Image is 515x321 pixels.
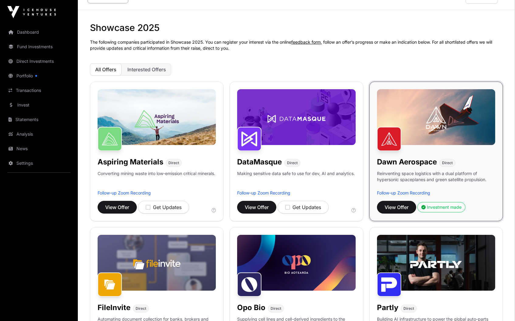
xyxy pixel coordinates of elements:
[98,272,122,297] img: FileInvite
[5,84,73,97] a: Transactions
[168,160,179,165] span: Direct
[377,201,416,214] button: View Offer
[98,190,151,195] a: Follow-up Zoom Recording
[98,127,122,151] img: Aspiring Materials
[122,63,171,76] button: Interested Offers
[5,142,73,155] a: News
[5,40,73,53] a: Fund Investments
[377,127,401,151] img: Dawn Aerospace
[5,69,73,83] a: Portfolio
[95,66,116,73] span: All Offers
[485,292,515,321] iframe: Chat Widget
[385,204,409,211] span: View Offer
[287,160,298,165] span: Direct
[5,55,73,68] a: Direct Investments
[421,204,461,210] div: Investment made
[7,6,56,18] img: Icehouse Ventures Logo
[285,204,321,211] div: Get Updates
[5,25,73,39] a: Dashboard
[98,157,163,167] h1: Aspiring Materials
[237,127,261,151] img: DataMasque
[136,306,146,311] span: Direct
[138,201,189,214] button: Get Updates
[442,160,453,165] span: Direct
[403,306,414,311] span: Direct
[377,303,398,313] h1: Partly
[98,235,216,291] img: File-Invite-Banner.jpg
[5,157,73,170] a: Settings
[237,157,282,167] h1: DataMasque
[90,22,503,33] h1: Showcase 2025
[90,63,122,76] button: All Offers
[105,204,129,211] span: View Offer
[237,235,355,291] img: Opo-Bio-Banner.jpg
[271,306,281,311] span: Direct
[98,89,216,145] img: Aspiring-Banner.jpg
[127,66,166,73] span: Interested Offers
[237,89,355,145] img: DataMasque-Banner.jpg
[98,171,215,190] p: Converting mining waste into low-emission critical minerals.
[98,201,137,214] button: View Offer
[377,190,430,195] a: Follow-up Zoom Recording
[245,204,269,211] span: View Offer
[417,202,465,212] button: Investment made
[237,303,265,313] h1: Opo Bio
[237,171,355,190] p: Making sensitive data safe to use for dev, AI and analytics.
[377,272,401,297] img: Partly
[377,89,495,145] img: Dawn-Banner.jpg
[291,39,321,45] a: feedback form
[5,113,73,126] a: Statements
[377,171,495,190] p: Reinventing space logistics with a dual platform of hypersonic spaceplanes and green satellite pr...
[5,98,73,112] a: Invest
[237,201,276,214] button: View Offer
[5,127,73,141] a: Analysis
[377,235,495,291] img: Partly-Banner.jpg
[146,204,181,211] div: Get Updates
[278,201,329,214] button: Get Updates
[237,190,290,195] a: Follow-up Zoom Recording
[90,39,503,51] p: The following companies participated in Showcase 2025. You can register your interest via the onl...
[237,272,261,297] img: Opo Bio
[98,303,130,313] h1: FileInvite
[377,157,437,167] h1: Dawn Aerospace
